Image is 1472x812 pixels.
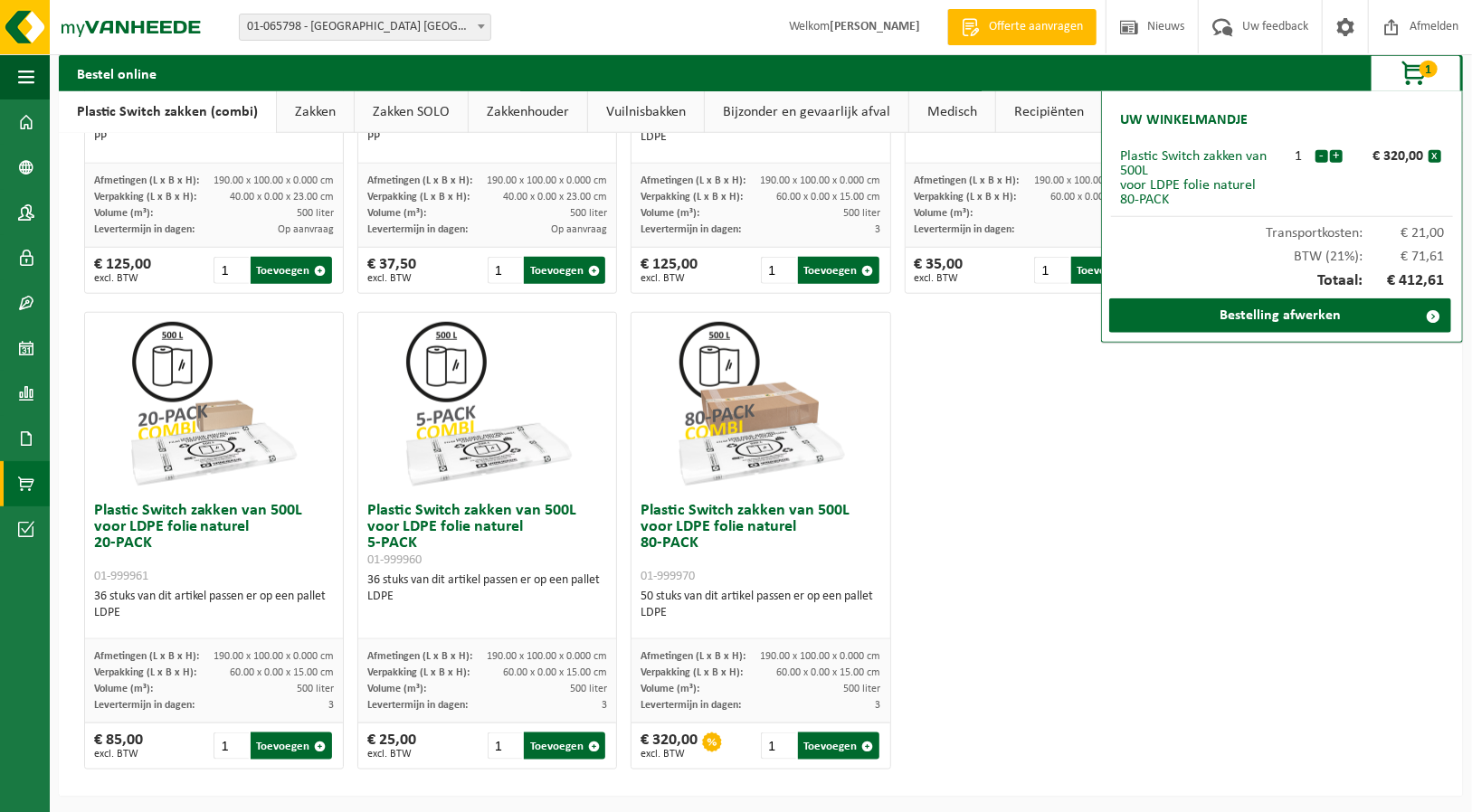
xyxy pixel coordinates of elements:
div: € 320,00 [1347,149,1429,164]
a: Zakken SOLO [355,91,468,133]
div: BTW (21%): [1111,241,1453,264]
div: € 37,50 [367,257,416,284]
span: 60.00 x 0.00 x 15.00 cm [230,667,334,678]
a: Zakkenhouder [469,91,587,133]
input: 1 [761,257,796,284]
input: 1 [1034,257,1069,284]
span: 190.00 x 100.00 x 0.000 cm [487,651,607,662]
span: 190.00 x 100.00 x 0.000 cm [761,651,881,662]
span: 01-065798 - LIMAZI NV - LICHTERVELDE [240,14,490,40]
button: x [1429,150,1441,163]
span: Verpakking (L x B x H): [367,192,470,203]
a: Zakken [277,91,354,133]
span: 190.00 x 100.00 x 0.000 cm [761,175,881,186]
div: € 35,00 [915,257,964,284]
div: LDPE [641,129,880,146]
button: 1 [1371,55,1461,91]
div: 1 [1282,149,1315,164]
button: Toevoegen [1071,257,1153,284]
button: Toevoegen [798,257,879,284]
img: 01-999961 [123,313,304,494]
span: Volume (m³): [641,208,699,219]
span: Verpakking (L x B x H): [367,667,470,678]
span: 500 liter [844,208,881,219]
div: PP [367,129,607,146]
span: excl. BTW [641,749,698,760]
span: Verpakking (L x B x H): [94,192,196,203]
span: Verpakking (L x B x H): [94,667,196,678]
span: Volume (m³): [94,684,153,694]
div: Totaal: [1111,264,1453,298]
span: 3 [602,700,607,711]
a: Recipiënten [996,91,1102,133]
span: excl. BTW [94,749,143,760]
span: Levertermijn in dagen: [94,700,195,711]
div: € 320,00 [641,732,698,760]
span: Afmetingen (L x B x H): [641,175,745,186]
a: Bestelling afwerken [1109,298,1451,333]
div: LDPE [641,605,880,621]
span: excl. BTW [94,273,151,284]
span: Levertermijn in dagen: [915,224,1015,235]
span: 60.00 x 0.00 x 15.00 cm [777,192,881,203]
h2: Uw winkelmandje [1111,100,1257,140]
span: Offerte aanvragen [984,18,1087,36]
h3: Plastic Switch zakken van 500L voor LDPE folie naturel 5-PACK [367,503,607,568]
input: 1 [761,732,796,760]
div: 50 stuks van dit artikel passen er op een pallet [641,589,880,621]
button: Toevoegen [251,732,332,760]
span: Volume (m³): [367,684,426,694]
div: PP [94,129,334,146]
span: 3 [328,700,334,711]
span: € 412,61 [1363,273,1445,289]
span: 60.00 x 0.00 x 15.00 cm [503,667,607,678]
a: Bijzonder en gevaarlijk afval [705,91,908,133]
div: 36 stuks van dit artikel passen er op een pallet [367,572,607,605]
span: Afmetingen (L x B x H): [367,175,472,186]
span: 190.00 x 100.00 x 0.000 cm [1034,175,1154,186]
a: Medisch [909,91,995,133]
span: 01-999970 [641,570,695,583]
span: € 21,00 [1363,226,1445,241]
span: Afmetingen (L x B x H): [641,651,745,662]
span: 01-999961 [94,570,148,583]
span: 3 [876,224,881,235]
div: Transportkosten: [1111,217,1453,241]
div: LDPE [94,605,334,621]
button: + [1330,150,1343,163]
span: Op aanvraag [278,224,334,235]
span: 500 liter [844,684,881,694]
span: Afmetingen (L x B x H): [915,175,1020,186]
span: Levertermijn in dagen: [641,224,741,235]
input: 1 [488,732,523,760]
span: 60.00 x 0.00 x 15.00 cm [1050,192,1154,203]
button: Toevoegen [798,732,879,760]
span: 500 liter [570,684,607,694]
button: - [1315,150,1328,163]
span: Volume (m³): [641,684,699,694]
span: 3 [876,700,881,711]
span: 500 liter [297,684,334,694]
span: excl. BTW [641,273,698,284]
span: Volume (m³): [367,208,426,219]
a: Vuilnisbakken [588,91,704,133]
input: 1 [214,257,249,284]
a: Plastic Switch zakken (combi) [59,91,276,133]
span: Verpakking (L x B x H): [641,667,743,678]
img: 01-999960 [397,313,578,494]
span: 40.00 x 0.00 x 23.00 cm [230,192,334,203]
h3: Plastic Switch zakken van 500L voor LDPE folie naturel 80-PACK [641,503,880,584]
span: 60.00 x 0.00 x 15.00 cm [777,667,881,678]
span: excl. BTW [915,273,964,284]
button: Toevoegen [524,732,605,760]
span: 190.00 x 100.00 x 0.000 cm [214,651,334,662]
span: 500 liter [297,208,334,219]
span: 01-065798 - LIMAZI NV - LICHTERVELDE [239,14,491,41]
span: Volume (m³): [94,208,153,219]
span: Levertermijn in dagen: [641,700,741,711]
span: Levertermijn in dagen: [367,224,468,235]
span: 190.00 x 100.00 x 0.000 cm [487,175,607,186]
div: LDPE [367,589,607,605]
div: 36 stuks van dit artikel passen er op een pallet [94,589,334,621]
a: Offerte aanvragen [947,9,1097,45]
